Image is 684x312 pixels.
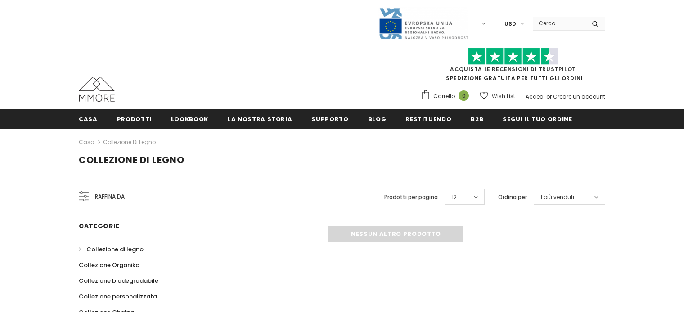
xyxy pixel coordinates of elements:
span: Collezione di legno [79,154,184,166]
span: Collezione di legno [86,245,144,253]
span: Wish List [492,92,515,101]
a: Acquista le recensioni di TrustPilot [450,65,576,73]
img: Casi MMORE [79,77,115,102]
span: Categorie [79,222,119,231]
span: SPEDIZIONE GRATUITA PER TUTTI GLI ORDINI [421,52,605,82]
a: Blog [368,109,387,129]
span: Prodotti [117,115,152,123]
a: Creare un account [553,93,605,100]
img: Javni Razpis [378,7,468,40]
a: La nostra storia [228,109,292,129]
span: Collezione biodegradabile [79,276,158,285]
a: Carrello 0 [421,90,473,103]
span: or [546,93,552,100]
a: B2B [471,109,483,129]
a: Segui il tuo ordine [503,109,572,129]
span: Blog [368,115,387,123]
a: Prodotti [117,109,152,129]
a: Restituendo [405,109,451,129]
span: La nostra storia [228,115,292,123]
span: B2B [471,115,483,123]
a: Collezione personalizzata [79,289,157,304]
a: Javni Razpis [378,19,468,27]
a: Lookbook [171,109,208,129]
a: Collezione di legno [79,241,144,257]
span: Raffina da [95,192,125,202]
span: 12 [452,193,457,202]
a: Casa [79,109,98,129]
a: Collezione biodegradabile [79,273,158,289]
span: Carrello [433,92,455,101]
span: I più venduti [541,193,574,202]
span: Collezione personalizzata [79,292,157,301]
span: 0 [459,90,469,101]
input: Search Site [533,17,585,30]
label: Ordina per [498,193,527,202]
span: Collezione Organika [79,261,139,269]
span: supporto [311,115,348,123]
a: Wish List [480,88,515,104]
span: Casa [79,115,98,123]
img: Fidati di Pilot Stars [468,48,558,65]
a: supporto [311,109,348,129]
span: Lookbook [171,115,208,123]
a: Accedi [526,93,545,100]
span: Restituendo [405,115,451,123]
a: Collezione di legno [103,138,156,146]
a: Collezione Organika [79,257,139,273]
label: Prodotti per pagina [384,193,438,202]
span: Segui il tuo ordine [503,115,572,123]
span: USD [504,19,516,28]
a: Casa [79,137,94,148]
